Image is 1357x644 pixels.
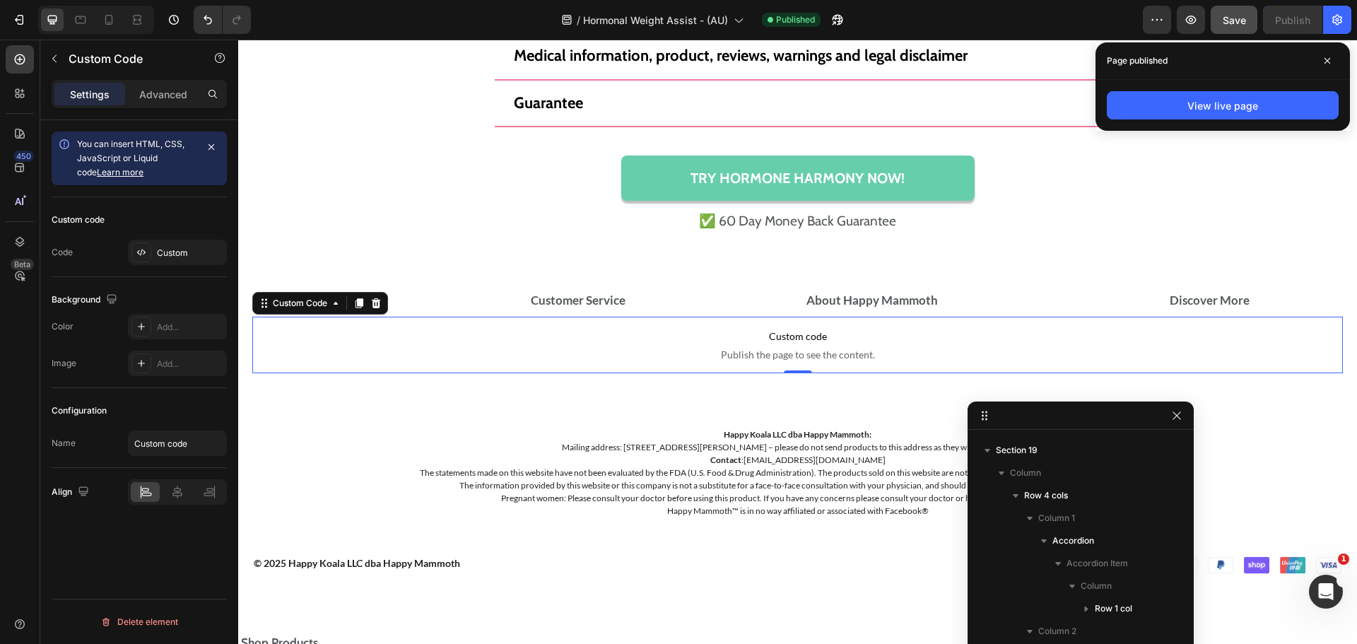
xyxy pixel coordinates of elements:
div: Image [52,357,76,370]
span: Save [1223,14,1246,26]
div: Add... [157,321,223,334]
span: Accordion [1052,534,1094,548]
p: Advanced [139,87,187,102]
p: Try Hormone Harmony Now! [452,128,666,149]
div: Undo/Redo [194,6,251,34]
div: Background [52,291,120,310]
div: 450 [13,151,34,162]
button: View live page [1107,91,1339,119]
span: Row 4 cols [1024,488,1068,503]
div: Align [52,483,92,502]
div: Custom code [52,213,105,226]
span: Published [776,13,815,26]
button: Publish [1263,6,1322,34]
strong: About Happy Mammoth [568,253,700,268]
span: You can insert HTML, CSS, JavaScript or Liquid code [77,139,184,177]
span: Hormonal Weight Assist - (AU) [583,13,728,28]
span: Row 1 col [1095,602,1132,616]
span: Accordion Item [1067,556,1128,570]
span: Publish the page to see the content. [14,308,1105,322]
p: Pregnant women: Please consult your doctor before using this product. If you have any concerns pl... [163,452,957,465]
div: Name [52,437,76,450]
a: [EMAIL_ADDRESS][DOMAIN_NAME] [505,415,647,426]
div: View live page [1187,98,1258,113]
div: Custom Code [32,257,92,270]
span: Column 2 [1038,624,1076,638]
div: Beta [11,259,34,270]
a: Try Hormone Harmony Now! [383,116,736,161]
p: : [163,414,957,427]
span: 1 [1338,554,1349,565]
p: ✅ 60 Day Money Back Guarantee [384,170,735,194]
p: The statements made on this website have not been evaluated by the FDA (U.S. Food & Drug Administ... [163,427,957,440]
strong: Discover More [932,253,1011,268]
div: Delete element [100,614,178,631]
p: Mailing address: [STREET_ADDRESS][PERSON_NAME] – please do not send products to this address as t... [163,402,957,414]
span: / [577,13,580,28]
div: Publish [1275,13,1310,28]
div: Code [52,246,73,259]
strong: Customer Service [293,253,387,268]
img: gempages_449126800635724898-f7cb2f99-1dc3-4797-a4e8-6ba2e229df06.png [822,515,1105,537]
span: Section 19 [996,443,1038,457]
span: Column [1010,466,1041,480]
button: Delete element [52,611,227,633]
div: Add... [157,358,223,370]
div: Custom [157,247,223,259]
a: Learn more [97,167,143,177]
iframe: Design area [238,40,1357,644]
iframe: Intercom live chat [1309,575,1343,609]
p: Settings [70,87,110,102]
span: Column [1081,579,1112,593]
div: Color [52,320,74,333]
p: Page published [1107,54,1168,68]
p: Happy Mammoth™ is in no way affiliated or associated with Facebook® [163,465,957,478]
p: Guarantee [276,54,345,73]
span: Custom code [14,288,1105,305]
strong: Happy Koala LLC dba Happy Mammoth: [486,390,633,400]
strong: © 2025 Happy Koala LLC dba Happy Mammoth [16,517,222,529]
p: Custom Code [69,50,189,67]
div: Configuration [52,404,107,417]
p: The information provided by this website or this company is not a substitute for a face-to-face c... [163,440,957,452]
span: Column 1 [1038,511,1075,525]
button: Save [1211,6,1257,34]
strong: Contact [472,415,503,426]
strong: Shop Products [3,596,80,610]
